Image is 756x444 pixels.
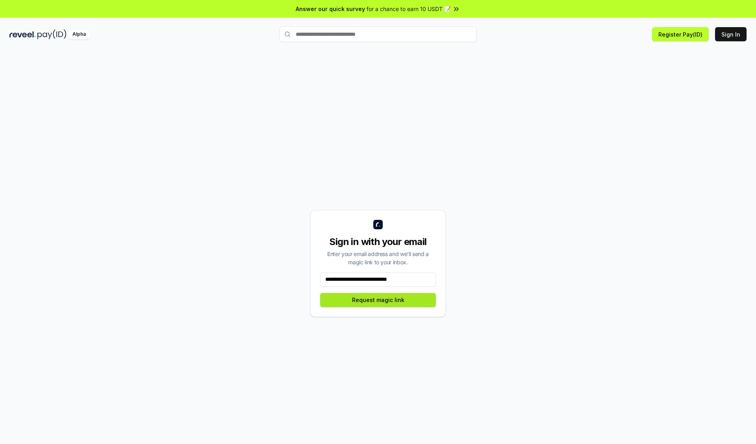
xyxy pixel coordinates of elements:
div: Sign in with your email [320,236,436,248]
button: Sign In [715,27,747,41]
div: Alpha [68,29,90,39]
img: logo_small [373,220,383,229]
span: Answer our quick survey [296,5,365,13]
button: Register Pay(ID) [652,27,709,41]
img: pay_id [37,29,67,39]
span: for a chance to earn 10 USDT 📝 [367,5,451,13]
img: reveel_dark [9,29,36,39]
div: Enter your email address and we’ll send a magic link to your inbox. [320,250,436,266]
button: Request magic link [320,293,436,307]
